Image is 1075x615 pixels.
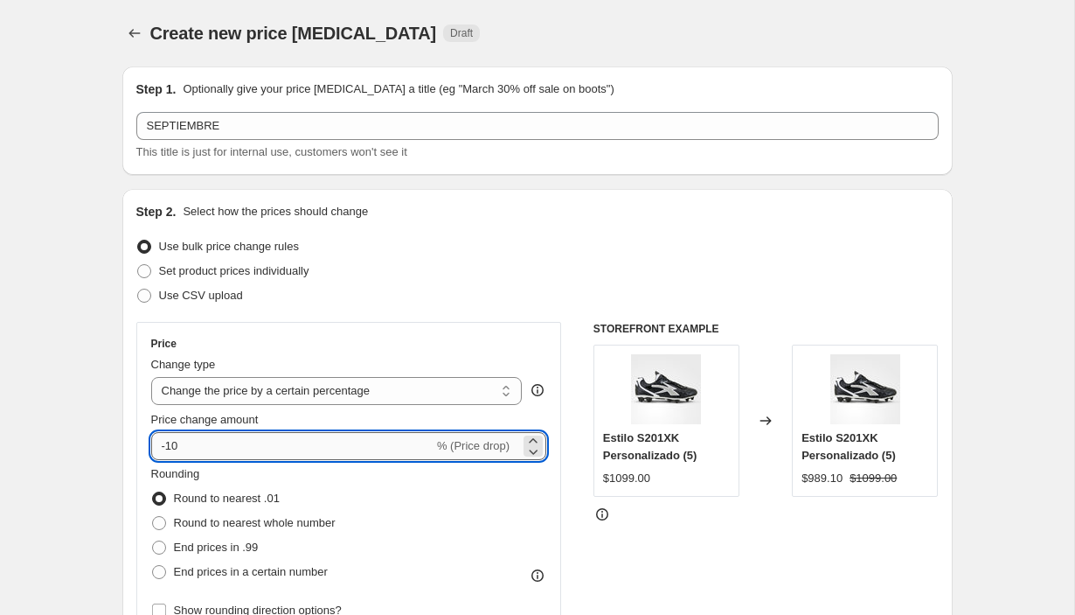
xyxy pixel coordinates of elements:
[174,516,336,529] span: Round to nearest whole number
[151,413,259,426] span: Price change amount
[801,431,896,462] span: Estilo S201XK Personalizado (5)
[159,240,299,253] span: Use bulk price change rules
[136,80,177,98] h2: Step 1.
[174,565,328,578] span: End prices in a certain number
[183,80,614,98] p: Optionally give your price [MEDICAL_DATA] a title (eg "March 30% off sale on boots")
[136,203,177,220] h2: Step 2.
[136,112,939,140] input: 30% off holiday sale
[801,470,843,487] div: $989.10
[529,381,546,399] div: help
[183,203,368,220] p: Select how the prices should change
[136,145,407,158] span: This title is just for internal use, customers won't see it
[593,322,939,336] h6: STOREFRONT EXAMPLE
[830,354,900,424] img: S201XK-Externo_1d821cfb-ef87-46bf-bda3-e0e46686c8cc_80x.jpg
[603,470,650,487] div: $1099.00
[631,354,701,424] img: S201XK-Externo_1d821cfb-ef87-46bf-bda3-e0e46686c8cc_80x.jpg
[850,470,897,487] strike: $1099.00
[603,431,697,462] span: Estilo S201XK Personalizado (5)
[450,26,473,40] span: Draft
[437,439,510,452] span: % (Price drop)
[159,264,309,277] span: Set product prices individually
[174,492,280,505] span: Round to nearest .01
[151,467,200,480] span: Rounding
[122,21,147,45] button: Price change jobs
[151,432,433,460] input: -15
[151,358,216,371] span: Change type
[150,24,437,43] span: Create new price [MEDICAL_DATA]
[159,289,243,302] span: Use CSV upload
[174,541,259,554] span: End prices in .99
[151,337,177,351] h3: Price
